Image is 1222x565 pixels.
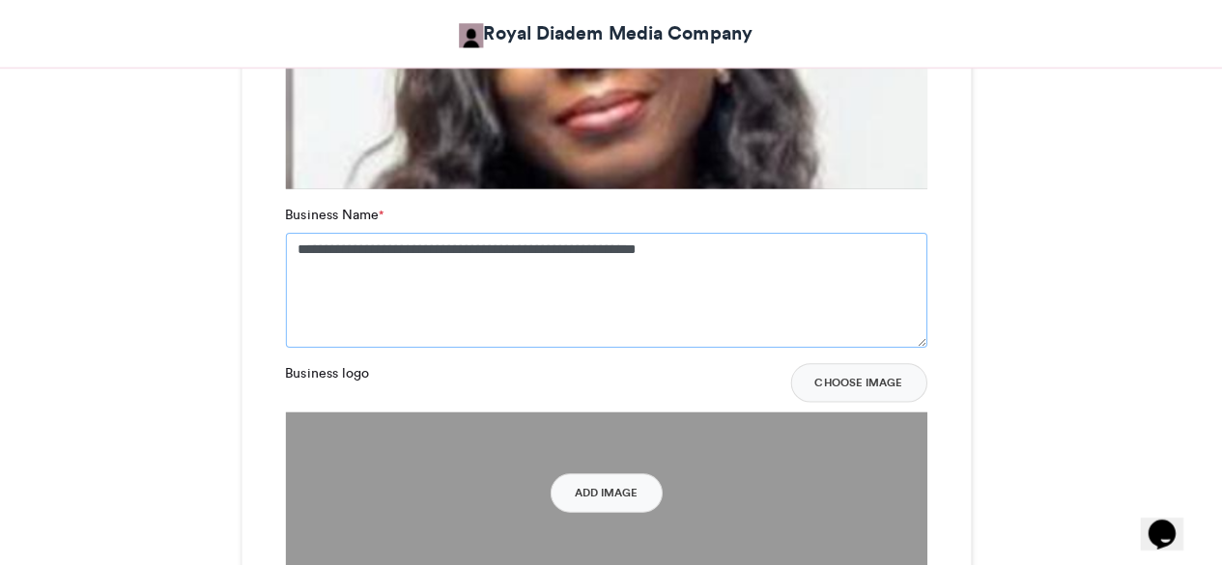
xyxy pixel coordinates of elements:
label: Business logo [294,360,377,381]
button: Choose Image [794,360,929,399]
a: Royal Diadem Media Company [466,19,756,47]
iframe: chat widget [1141,488,1203,546]
label: Business Name [294,203,391,223]
button: Add Image [555,469,667,508]
img: Sunday Adebakin [466,23,490,47]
